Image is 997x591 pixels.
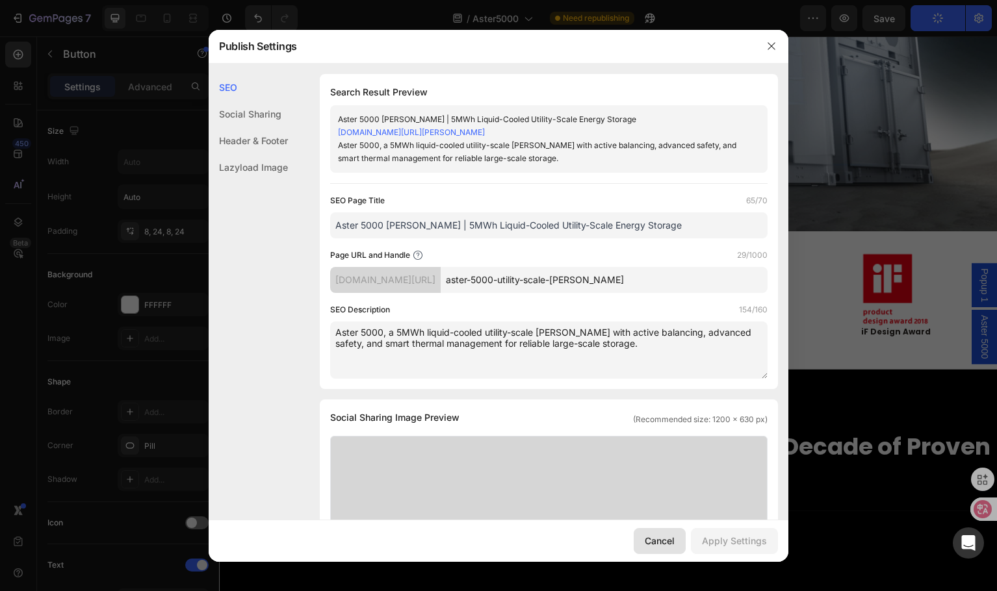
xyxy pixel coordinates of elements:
[330,267,441,293] div: [DOMAIN_NAME][URL]
[209,127,288,154] div: Header & Footer
[633,414,768,425] span: (Recommended size: 1200 x 630 px)
[3,396,777,455] h2: Driving Europe's Energy Transition with Over a Decade of Proven Expertise
[330,410,460,425] span: Social Sharing Image Preview
[634,528,686,554] button: Cancel
[760,279,773,323] span: Aster 5000
[691,528,778,554] button: Apply Settings
[588,292,768,301] p: iF Design Award
[209,29,755,63] div: Publish Settings
[338,127,485,137] a: [DOMAIN_NAME][URL][PERSON_NAME]
[338,139,738,165] div: Aster 5000, a 5MWh liquid-cooled utility-scale [PERSON_NAME] with active balancing, advanced safe...
[10,249,31,270] button: Carousel Back Arrow
[737,249,768,262] label: 29/1000
[393,292,573,301] p: Reddot Design Award
[209,101,288,127] div: Social Sharing
[209,154,288,181] div: Lazyload Image
[749,249,770,270] button: Carousel Next Arrow
[330,303,390,316] label: SEO Description
[209,74,288,101] div: SEO
[702,534,767,547] div: Apply Settings
[330,84,768,100] h1: Search Result Preview
[953,527,984,559] div: Open Intercom Messenger
[441,267,768,293] input: Handle
[330,249,410,262] label: Page URL and Handle
[330,194,385,207] label: SEO Page Title
[197,292,378,301] p: ees & THE smart E Award Finalist
[239,217,336,290] img: gempages_573455028946207860-56be2901-0061-4a2e-bcf6-1ea339ea5072.png
[434,217,532,290] img: gempages_573455028946207860-9ac5f918-6e17-4761-a852-dd317238cdfd.png
[760,233,773,266] span: Popup 1
[739,303,768,316] label: 154/160
[330,212,768,238] input: Title
[44,217,141,290] img: gempages_573455028946207860-52e78a3d-7bb7-44e7-8a61-4518e173fd1a.png
[746,194,768,207] label: 65/70
[629,217,727,290] img: gempages_573455028946207860-4927118e-8211-4496-825d-99894a403ea5.png
[645,534,675,547] div: Cancel
[2,292,183,299] p: G-mark Good Design Award
[338,113,738,126] div: Aster 5000 [PERSON_NAME] | 5MWh Liquid-Cooled Utility-Scale Energy Storage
